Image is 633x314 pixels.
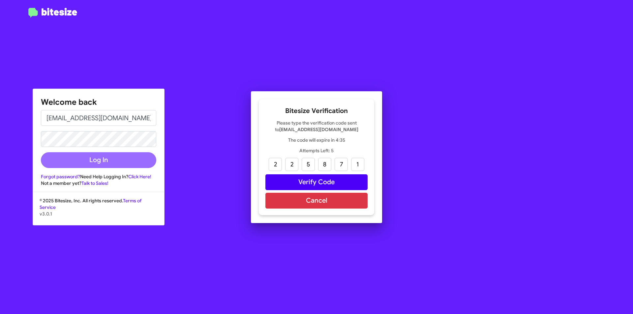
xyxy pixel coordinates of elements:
a: Click Here! [128,174,151,180]
div: Not a member yet? [41,180,156,186]
div: Need Help Logging In? [41,173,156,180]
strong: [EMAIL_ADDRESS][DOMAIN_NAME] [279,127,358,132]
p: The code will expire in 4:35 [265,137,368,143]
p: Please type the verification code sent to [265,120,368,133]
p: v3.0.1 [40,211,158,217]
input: Email address [41,110,156,126]
button: Log In [41,152,156,168]
div: © 2025 Bitesize, Inc. All rights reserved. [33,197,164,225]
a: Talk to Sales! [81,180,108,186]
button: Verify Code [265,174,368,190]
p: Attempts Left: 5 [265,147,368,154]
a: Forgot password? [41,174,80,180]
h2: Bitesize Verification [265,106,368,116]
h1: Welcome back [41,97,156,107]
button: Cancel [265,193,368,209]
